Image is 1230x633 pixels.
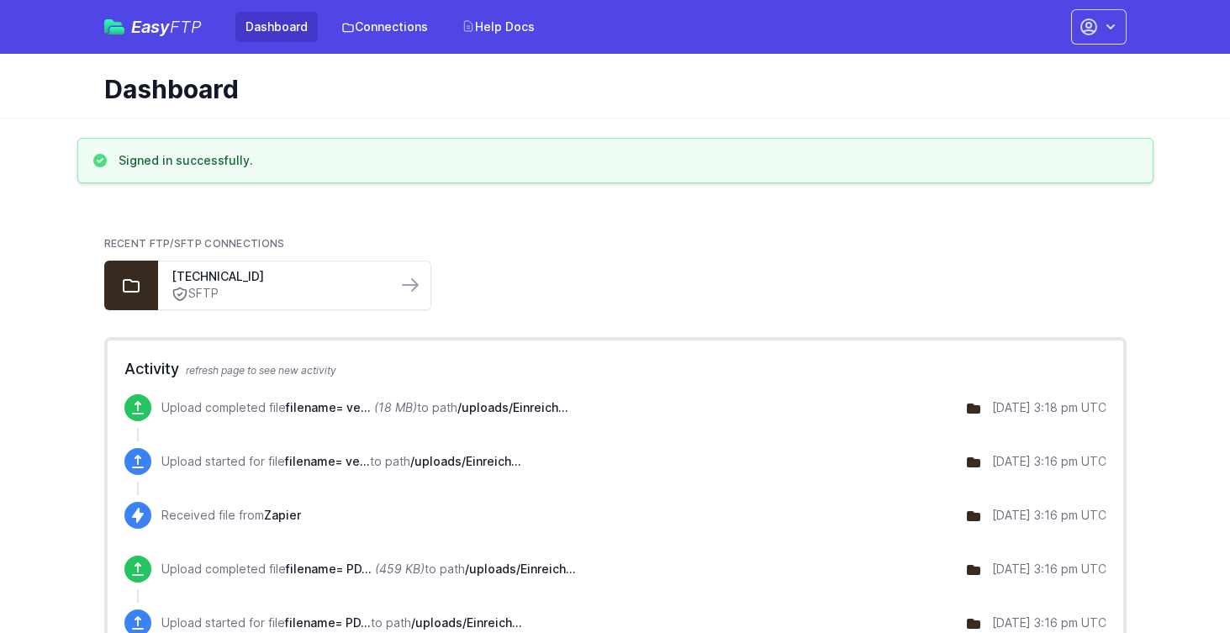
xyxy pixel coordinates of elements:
span: Easy [131,18,202,35]
p: Upload completed file to path [161,561,576,578]
p: Upload started for file to path [161,615,522,631]
span: FTP [170,17,202,37]
span: /uploads/Einreichung_68cad0820d515308c2228e4e_Nachname_Vorname [457,400,568,414]
a: SFTP [172,285,383,303]
span: filename= PDF Example.pdf [286,562,372,576]
a: Connections [331,12,438,42]
a: [TECHNICAL_ID] [172,268,383,285]
h2: Recent FTP/SFTP Connections [104,237,1127,251]
p: Received file from [161,507,301,524]
span: filename= PDF Example.pdf [285,615,371,630]
h2: Activity [124,357,1106,381]
i: (18 MB) [374,400,417,414]
p: Upload started for file to path [161,453,521,470]
h1: Dashboard [104,74,1113,104]
span: refresh page to see new activity [186,364,336,377]
div: [DATE] 3:16 pm UTC [992,453,1106,470]
p: Upload completed file to path [161,399,568,416]
span: filename= vecteezy_blue-particle-effect_5176150.mp4 [286,400,371,414]
a: Dashboard [235,12,318,42]
div: [DATE] 3:18 pm UTC [992,399,1106,416]
img: easyftp_logo.png [104,19,124,34]
div: [DATE] 3:16 pm UTC [992,507,1106,524]
div: [DATE] 3:16 pm UTC [992,615,1106,631]
span: /uploads/Einreichung_68cad0820d515308c2228e4e_Nachname_Vorname [410,454,521,468]
h3: Signed in successfully. [119,152,253,169]
span: Zapier [264,508,301,522]
a: EasyFTP [104,18,202,35]
i: (459 KB) [375,562,425,576]
span: filename= vecteezy_blue-particle-effect_5176150.mp4 [285,454,370,468]
a: Help Docs [451,12,545,42]
span: /uploads/Einreichung_68cad0820d515308c2228e4e_Nachname_Vorname [411,615,522,630]
div: [DATE] 3:16 pm UTC [992,561,1106,578]
span: /uploads/Einreichung_68cad0820d515308c2228e4e_Nachname_Vorname [465,562,576,576]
